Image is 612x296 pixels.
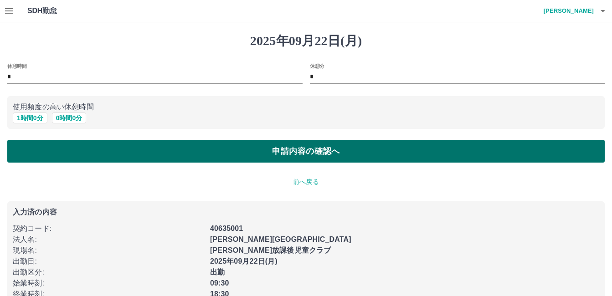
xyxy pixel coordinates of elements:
[310,62,324,69] label: 休憩分
[13,112,47,123] button: 1時間0分
[210,257,278,265] b: 2025年09月22日(月)
[210,268,225,276] b: 出勤
[13,102,599,112] p: 使用頻度の高い休憩時間
[210,235,351,243] b: [PERSON_NAME][GEOGRAPHIC_DATA]
[7,62,26,69] label: 休憩時間
[13,278,205,289] p: 始業時刻 :
[13,245,205,256] p: 現場名 :
[210,225,243,232] b: 40635001
[7,140,605,163] button: 申請内容の確認へ
[52,112,87,123] button: 0時間0分
[7,33,605,49] h1: 2025年09月22日(月)
[13,256,205,267] p: 出勤日 :
[210,279,229,287] b: 09:30
[13,223,205,234] p: 契約コード :
[13,267,205,278] p: 出勤区分 :
[13,234,205,245] p: 法人名 :
[7,177,605,187] p: 前へ戻る
[13,209,599,216] p: 入力済の内容
[210,246,331,254] b: [PERSON_NAME]放課後児童クラブ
